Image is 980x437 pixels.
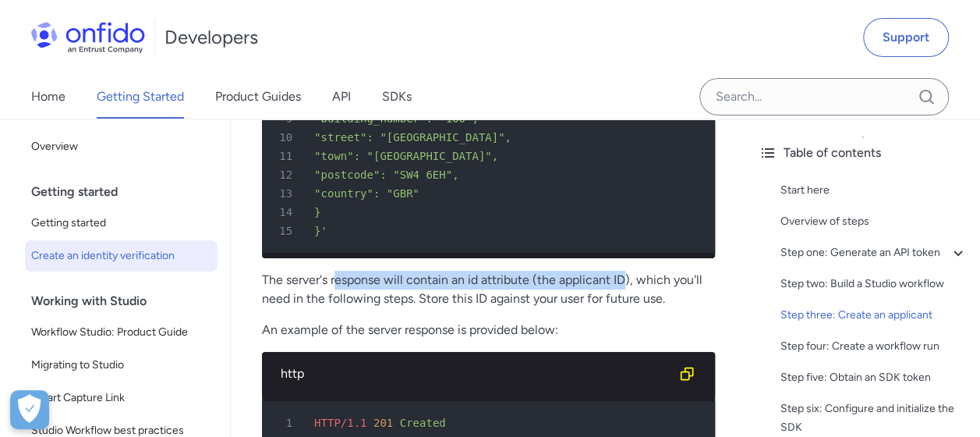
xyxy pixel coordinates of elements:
span: 12 [268,165,303,184]
span: "town": "[GEOGRAPHIC_DATA]", [314,150,498,162]
span: 201 [373,417,393,429]
p: An example of the server response is provided below: [262,321,715,339]
a: Getting Started [97,75,184,119]
span: "street": "[GEOGRAPHIC_DATA]", [314,131,511,144]
a: Product Guides [215,75,301,119]
span: }' [314,225,327,237]
a: Step two: Build a Studio workflow [780,275,968,293]
a: Step five: Obtain an SDK token [780,368,968,387]
a: Overview [25,131,218,162]
div: Table of contents [759,144,968,162]
span: Created [400,417,446,429]
a: API [332,75,351,119]
a: Smart Capture Link [25,382,218,414]
span: "country": "GBR" [314,187,419,200]
span: "building_number": "100", [314,112,479,125]
button: Copy code snippet button [671,358,702,389]
span: 1 [268,414,303,432]
a: Step four: Create a workflow run [780,337,968,356]
span: } [314,206,320,218]
span: Create an identity verification [31,247,211,265]
span: 11 [268,147,303,165]
a: Support [863,18,949,57]
span: 10 [268,128,303,147]
a: Create an identity verification [25,240,218,272]
span: Workflow Studio: Product Guide [31,323,211,342]
span: "postcode": "SW4 6EH", [314,169,458,181]
a: Step six: Configure and initialize the SDK [780,400,968,437]
div: http [281,364,671,383]
h1: Developers [165,25,258,50]
span: HTTP/1.1 [314,417,366,429]
span: 15 [268,222,303,240]
input: Onfido search input field [699,78,949,115]
a: Overview of steps [780,212,968,231]
span: 14 [268,203,303,222]
a: Getting started [25,208,218,239]
a: Step three: Create an applicant [780,306,968,325]
p: The server's response will contain an id attribute (the applicant ID), which you'll need in the f... [262,271,715,308]
span: Migrating to Studio [31,356,211,375]
button: Open Preferences [10,390,49,429]
a: SDKs [382,75,412,119]
div: Working with Studio [31,286,224,317]
img: Onfido Logo [31,22,145,53]
div: Cookie Preferences [10,390,49,429]
span: 13 [268,184,303,203]
span: Overview [31,137,211,156]
a: Migrating to Studio [25,350,218,381]
a: Home [31,75,65,119]
a: Start here [780,181,968,200]
span: Smart Capture Link [31,389,211,407]
a: Step one: Generate an API token [780,243,968,262]
span: Getting started [31,214,211,233]
div: Getting started [31,176,224,208]
a: Workflow Studio: Product Guide [25,317,218,348]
